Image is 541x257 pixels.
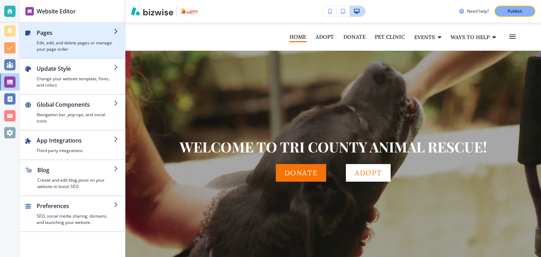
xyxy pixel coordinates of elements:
[25,7,34,15] img: editor icon
[37,166,114,174] h2: Blog
[20,131,125,159] button: App IntegrationsThird party integrations
[414,35,435,40] p: EVENTS
[346,164,391,182] div: ADOPT
[37,29,114,37] h2: Pages
[316,34,334,39] p: ADOPT
[343,34,366,39] p: DONATE
[375,34,405,39] p: PET CLINIC
[37,213,114,226] h4: SEO, social media sharing, domains, and launching your website.
[37,76,114,88] h4: Change your website template, fonts, and colors
[450,31,505,42] div: WAYS TO HELP
[450,35,490,40] p: WAYS TO HELP
[37,100,114,109] h2: Global Components
[37,136,114,145] h2: App Integrations
[37,202,114,210] h2: Preferences
[285,167,318,178] p: DONATE
[37,7,76,15] h2: Website Editor
[414,31,450,42] div: EVENTS
[180,138,487,156] p: WELCOME TO TRI COUNTY ANIMAL RESCUE!
[131,7,173,15] img: Bizwise Logo
[20,196,125,231] button: PreferencesSEO, social media sharing, domains, and launching your website.
[20,95,125,130] button: Global ComponentsNavigation bar, pop-ups, and social icons
[37,112,114,124] h4: Navigation bar, pop-ups, and social icons
[495,6,535,17] button: Publish
[20,59,125,94] button: Update StyleChange your website template, fonts, and colors
[290,34,306,39] p: HOME
[508,8,522,14] p: Publish
[355,167,382,178] p: ADOPT
[37,40,114,52] h4: Edit, add, and delete pages or manage your page order
[505,29,520,44] button: Toggle hamburger navigation menu
[180,8,199,15] img: Your Logo
[20,160,125,195] button: BlogCreate and edit blog posts on your website to boost SEO
[37,148,114,154] h4: Third party integrations
[20,23,125,58] button: PagesEdit, add, and delete pages or manage your page order
[276,164,327,182] a: DONATE
[37,64,114,73] h2: Update Style
[467,8,489,14] h3: Need help?
[37,177,114,190] h4: Create and edit blog posts on your website to boost SEO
